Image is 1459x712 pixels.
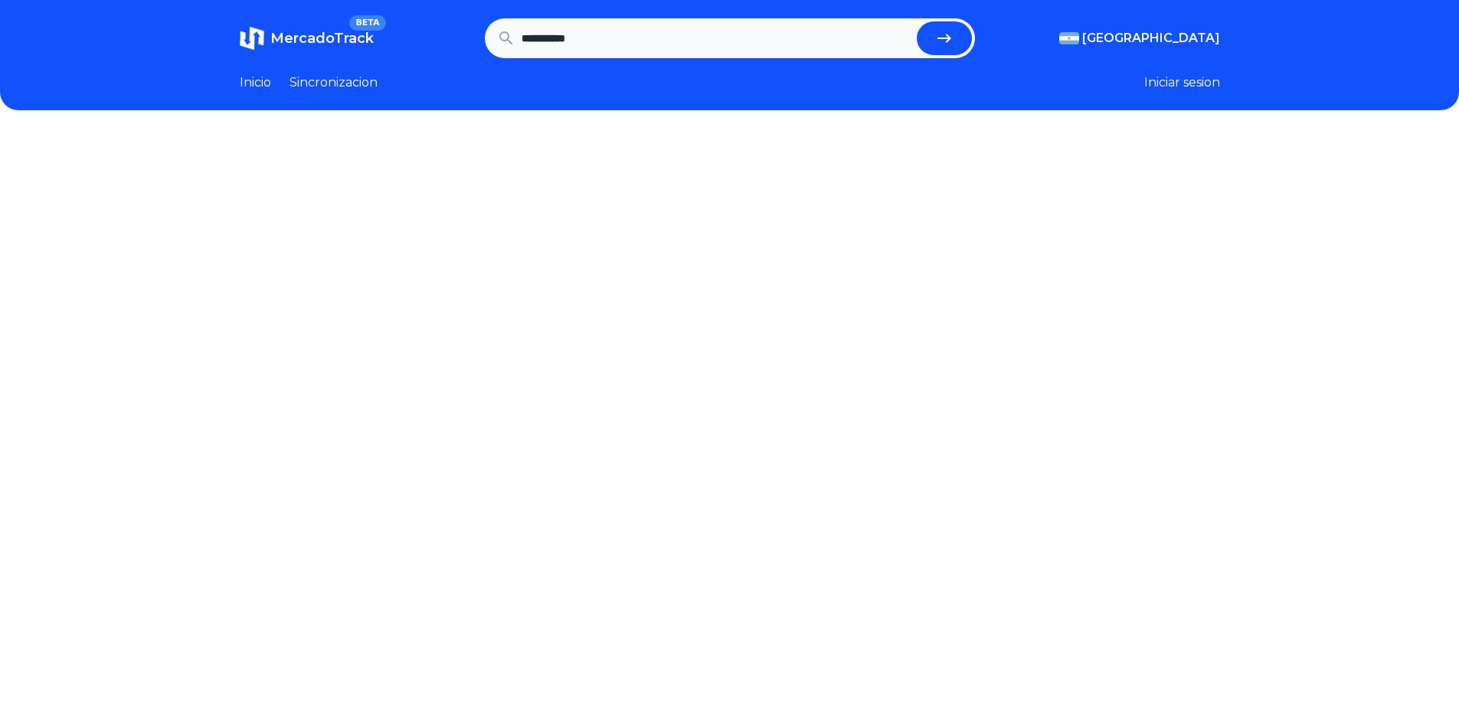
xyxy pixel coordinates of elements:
[290,73,378,92] a: Sincronizacion
[1144,73,1220,92] button: Iniciar sesion
[1059,32,1079,44] img: Argentina
[1082,29,1220,47] span: [GEOGRAPHIC_DATA]
[240,73,271,92] a: Inicio
[240,26,264,51] img: MercadoTrack
[270,30,374,47] span: MercadoTrack
[240,26,374,51] a: MercadoTrackBETA
[349,15,385,31] span: BETA
[1059,29,1220,47] button: [GEOGRAPHIC_DATA]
